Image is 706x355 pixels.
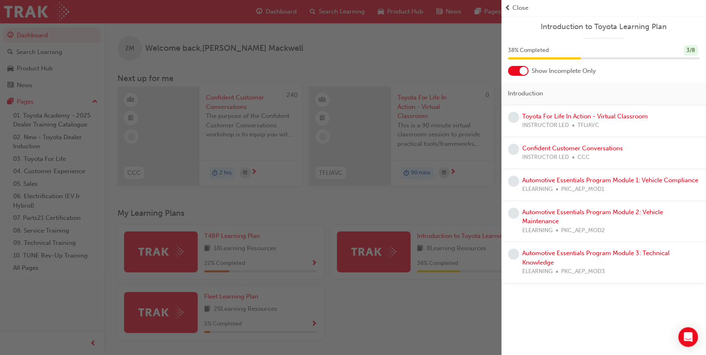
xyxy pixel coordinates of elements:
span: prev-icon [505,3,511,13]
a: Automotive Essentials Program Module 1: Vehicle Compliance [522,176,698,184]
span: 38 % Completed [508,46,549,55]
div: Open Intercom Messenger [678,327,698,347]
span: learningRecordVerb_NONE-icon [508,144,519,155]
span: Show Incomplete Only [532,66,596,76]
a: Automotive Essentials Program Module 3: Technical Knowledge [522,249,670,266]
span: ELEARNING [522,267,553,276]
span: learningRecordVerb_NONE-icon [508,249,519,260]
span: Close [512,3,528,13]
span: PKC_AEP_MOD3 [561,267,605,276]
span: ELEARNING [522,226,553,235]
a: Toyota For Life In Action - Virtual Classroom [522,113,648,120]
span: learningRecordVerb_NONE-icon [508,208,519,219]
a: Confident Customer Conversations [522,145,623,152]
div: 3 / 8 [683,45,698,56]
span: learningRecordVerb_NONE-icon [508,176,519,187]
span: PKC_AEP_MOD1 [561,185,604,194]
span: ELEARNING [522,185,553,194]
span: Introduction [508,89,543,98]
span: learningRecordVerb_NONE-icon [508,112,519,123]
span: CCC [577,153,590,162]
span: TFLIAVC [577,121,599,130]
span: INSTRUCTOR LED [522,153,569,162]
button: prev-iconClose [505,3,703,13]
span: INSTRUCTOR LED [522,121,569,130]
span: PKC_AEP_MOD2 [561,226,605,235]
a: Introduction to Toyota Learning Plan [508,22,699,32]
a: Automotive Essentials Program Module 2: Vehicle Maintenance [522,208,663,225]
